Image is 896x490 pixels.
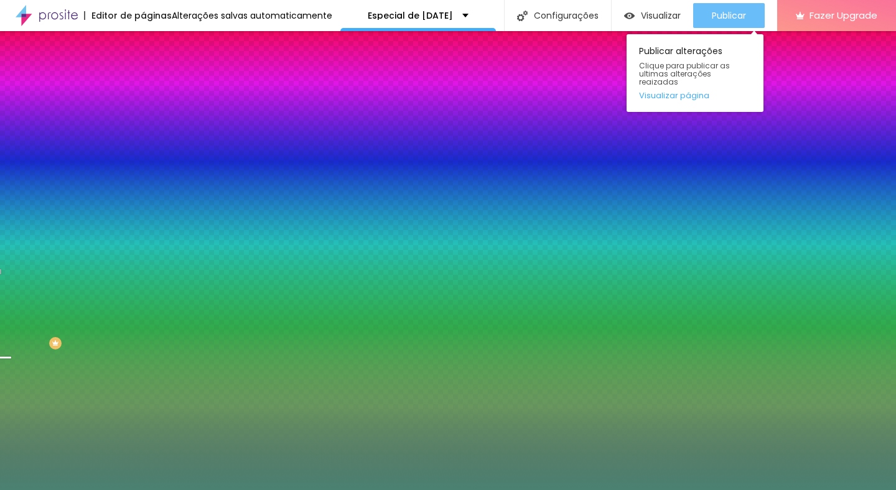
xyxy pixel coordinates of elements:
[368,11,453,20] p: Especial de [DATE]
[639,91,751,99] a: Visualizar página
[712,11,746,21] span: Publicar
[627,34,763,112] div: Publicar alterações
[639,62,751,86] span: Clique para publicar as ultimas alterações reaizadas
[84,11,172,20] div: Editor de páginas
[693,3,765,28] button: Publicar
[517,11,528,21] img: Icone
[810,10,877,21] span: Fazer Upgrade
[624,11,635,21] img: view-1.svg
[641,11,681,21] span: Visualizar
[172,11,332,20] div: Alterações salvas automaticamente
[612,3,693,28] button: Visualizar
